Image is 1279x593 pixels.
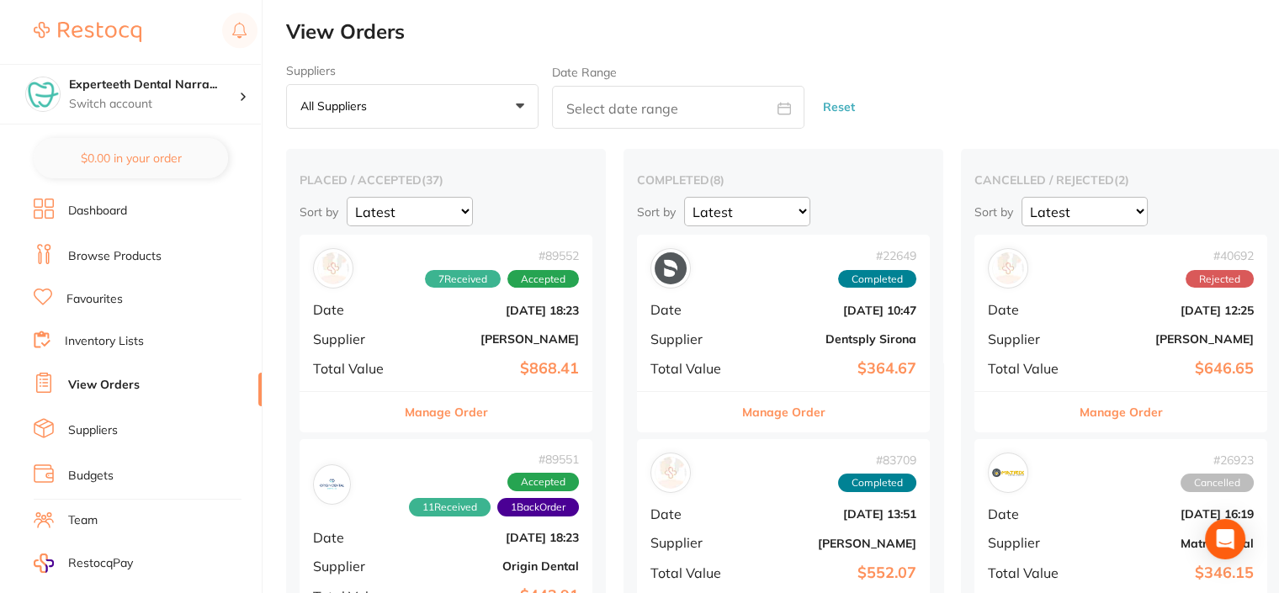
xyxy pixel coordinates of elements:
[411,304,579,317] b: [DATE] 18:23
[507,270,579,289] span: Accepted
[313,331,397,347] span: Supplier
[1181,474,1254,492] span: Cancelled
[992,252,1024,284] img: Henry Schein Halas
[68,248,162,265] a: Browse Products
[300,98,374,114] p: All suppliers
[69,96,239,113] p: Switch account
[68,422,118,439] a: Suppliers
[68,512,98,529] a: Team
[637,172,930,188] h2: completed ( 8 )
[317,469,347,499] img: Origin Dental
[300,204,338,220] p: Sort by
[1080,392,1163,432] button: Manage Order
[351,453,579,466] span: # 89551
[988,565,1072,580] span: Total Value
[1186,270,1254,289] span: Rejected
[411,531,579,544] b: [DATE] 18:23
[974,204,1013,220] p: Sort by
[300,235,592,432] div: Henry Schein Halas#895527ReceivedAcceptedDate[DATE] 18:23Supplier[PERSON_NAME]Total Value$868.41M...
[34,553,54,573] img: RestocqPay
[34,13,141,51] a: Restocq Logo
[748,507,916,521] b: [DATE] 13:51
[411,332,579,346] b: [PERSON_NAME]
[974,172,1267,188] h2: cancelled / rejected ( 2 )
[650,361,735,376] span: Total Value
[655,252,687,284] img: Dentsply Sirona
[425,270,501,289] span: Received
[68,555,133,572] span: RestocqPay
[300,172,592,188] h2: placed / accepted ( 37 )
[1085,507,1254,521] b: [DATE] 16:19
[286,84,539,130] button: All suppliers
[1205,519,1245,559] div: Open Intercom Messenger
[650,331,735,347] span: Supplier
[313,361,397,376] span: Total Value
[68,377,140,394] a: View Orders
[411,360,579,378] b: $868.41
[650,302,735,317] span: Date
[286,64,539,77] label: Suppliers
[552,66,617,79] label: Date Range
[405,392,488,432] button: Manage Order
[650,535,735,550] span: Supplier
[68,203,127,220] a: Dashboard
[34,22,141,42] img: Restocq Logo
[650,565,735,580] span: Total Value
[988,331,1072,347] span: Supplier
[65,333,144,350] a: Inventory Lists
[425,249,579,262] span: # 89552
[1186,249,1254,262] span: # 40692
[1085,332,1254,346] b: [PERSON_NAME]
[286,20,1279,44] h2: View Orders
[26,77,60,111] img: Experteeth Dental Narrabri
[838,249,916,262] span: # 22649
[68,468,114,484] a: Budgets
[507,473,579,491] span: Accepted
[409,498,491,516] span: Received
[838,474,916,492] span: Completed
[1085,537,1254,550] b: Matrixdental
[1085,304,1254,317] b: [DATE] 12:25
[655,457,687,489] img: Henry Schein Halas
[988,302,1072,317] span: Date
[748,564,916,582] b: $552.07
[34,553,133,573] a: RestocqPay
[313,559,397,574] span: Supplier
[650,506,735,522] span: Date
[1085,360,1254,378] b: $646.65
[818,85,860,130] button: Reset
[838,270,916,289] span: Completed
[1085,564,1254,582] b: $346.15
[411,559,579,573] b: Origin Dental
[838,453,916,467] span: # 83709
[317,252,349,284] img: Henry Schein Halas
[637,204,676,220] p: Sort by
[992,457,1024,489] img: Matrixdental
[988,535,1072,550] span: Supplier
[497,498,579,516] span: Back orders
[748,332,916,346] b: Dentsply Sirona
[69,77,239,93] h4: Experteeth Dental Narrabri
[313,302,397,317] span: Date
[988,506,1072,522] span: Date
[988,361,1072,376] span: Total Value
[66,291,123,308] a: Favourites
[313,530,397,545] span: Date
[742,392,825,432] button: Manage Order
[552,86,804,129] input: Select date range
[748,304,916,317] b: [DATE] 10:47
[34,138,228,178] button: $0.00 in your order
[1181,453,1254,467] span: # 26923
[748,537,916,550] b: [PERSON_NAME]
[748,360,916,378] b: $364.67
